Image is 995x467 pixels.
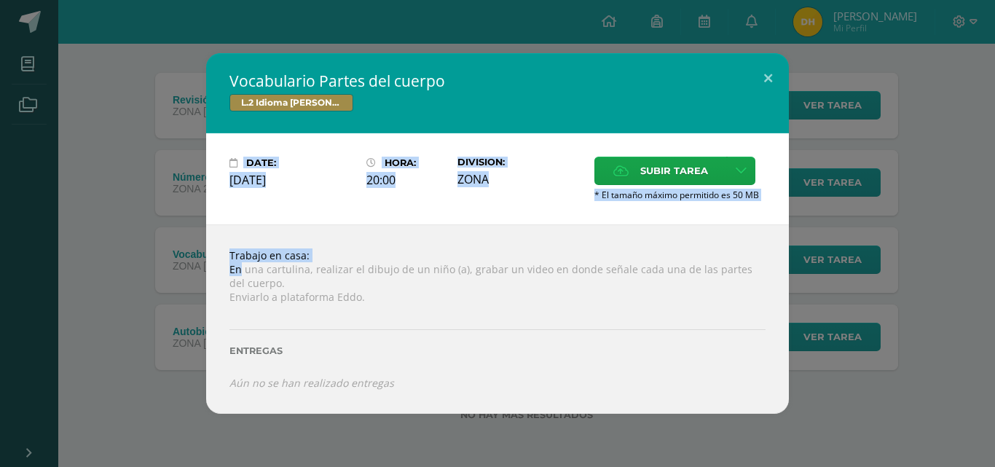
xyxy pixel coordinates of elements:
[457,157,583,168] label: Division:
[229,94,353,111] span: L.2 Idioma [PERSON_NAME]
[594,189,766,201] span: * El tamaño máximo permitido es 50 MB
[246,157,276,168] span: Date:
[366,172,446,188] div: 20:00
[229,172,355,188] div: [DATE]
[229,71,766,91] h2: Vocabulario Partes del cuerpo
[206,224,789,413] div: Trabajo en casa: En una cartulina, realizar el dibujo de un niño (a), grabar un video en donde se...
[385,157,416,168] span: Hora:
[640,157,708,184] span: Subir tarea
[457,171,583,187] div: ZONA
[747,53,789,103] button: Close (Esc)
[229,376,394,390] i: Aún no se han realizado entregas
[229,345,766,356] label: Entregas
